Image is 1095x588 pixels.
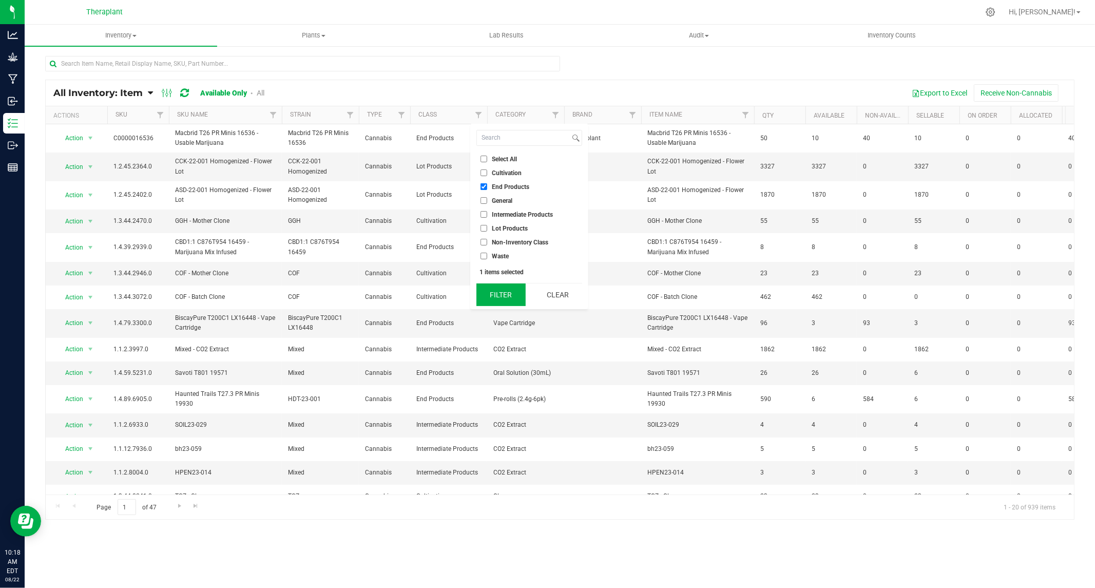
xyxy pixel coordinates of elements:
span: 0 [1017,394,1056,404]
a: Inventory [25,25,217,46]
span: select [84,342,97,356]
span: GGH [288,216,353,226]
span: Lot Products [492,225,528,232]
span: 3 [914,318,953,328]
span: HDT-23-001 [288,394,353,404]
span: 1.2.45.2402.0 [113,190,163,200]
span: Haunted Trails T27.3 PR Minis 19930 [175,389,276,409]
input: Lot Products [481,225,487,232]
span: SOIL23-029 [175,420,276,430]
span: CBD1:1 C876T954 16459 [288,237,353,257]
span: ASD-22-001 Homogenized [288,185,353,205]
span: 5 [760,444,799,454]
span: COF [288,292,353,302]
span: bh23-059 [175,444,276,454]
a: Plants [217,25,410,46]
span: C0000016536 [113,134,163,143]
span: Action [56,131,84,145]
span: Mixed [288,444,353,454]
span: 0 [1017,242,1056,252]
span: 0 [966,318,1005,328]
button: Filter [476,283,526,306]
input: Search Item Name, Retail Display Name, SKU, Part Number... [45,56,560,71]
span: Action [56,342,84,356]
span: Intermediate Products [492,212,553,218]
span: select [84,418,97,432]
span: 584 [863,394,902,404]
span: Cannabis [365,190,404,200]
button: Clear [533,283,582,306]
span: 1.1.2.6933.0 [113,420,163,430]
span: CO2 Extract [493,420,558,430]
span: select [84,131,97,145]
span: 93 [863,318,902,328]
span: Cannabis [365,444,404,454]
span: Action [56,366,84,380]
span: Mixed [288,368,353,378]
span: Non-Inventory Class [492,239,548,245]
span: CBD1:1 C876T954 16459 - Marijuana Mix Infused [647,237,748,257]
a: Filter [470,106,487,124]
a: Filter [342,106,359,124]
span: Cannabis [365,242,404,252]
span: select [84,214,97,229]
span: Cannabis [365,269,404,278]
a: Inventory Counts [795,25,988,46]
span: Inventory Counts [854,31,930,40]
span: 0 [1017,134,1056,143]
span: Cannabis [365,162,404,172]
span: Select All [492,156,517,162]
span: select [84,240,97,255]
span: Lot Products [416,162,481,172]
span: 0 [863,190,902,200]
a: Filter [547,106,564,124]
inline-svg: Inventory [8,118,18,128]
span: Cannabis [365,394,404,404]
span: Action [56,392,84,406]
span: COF - Mother Clone [175,269,276,278]
span: BiscayPure T200C1 LX16448 - Vape Cartridge [647,313,748,333]
span: 0 [863,368,902,378]
span: Mixed [288,420,353,430]
span: 55 [760,216,799,226]
span: 0 [1017,468,1056,478]
span: 5 [914,444,953,454]
span: select [84,465,97,480]
span: Action [56,240,84,255]
span: 8 [812,242,851,252]
a: Filter [393,106,410,124]
span: COF - Mother Clone [647,269,748,278]
span: select [84,188,97,202]
span: Plants [218,31,409,40]
span: bh23-059 [647,444,748,454]
span: 1.4.59.5231.0 [113,368,163,378]
span: 3327 [812,162,851,172]
input: Cultivation [481,169,487,176]
inline-svg: Manufacturing [8,74,18,84]
span: 1.1.2.3997.0 [113,345,163,354]
span: Action [56,266,84,280]
span: select [84,366,97,380]
span: 3 [812,318,851,328]
span: 6 [812,394,851,404]
span: 0 [966,242,1005,252]
span: 26 [760,368,799,378]
a: All [257,89,264,97]
span: 1862 [760,345,799,354]
span: 0 [966,468,1005,478]
span: Mixed [288,468,353,478]
span: 4 [812,420,851,430]
iframe: Resource center [10,506,41,537]
a: Allocated [1019,112,1052,119]
span: 0 [966,190,1005,200]
input: Non-Inventory Class [481,239,487,245]
span: 1862 [812,345,851,354]
a: Item Name [649,111,682,118]
span: CO2 Extract [493,444,558,454]
span: select [84,392,97,406]
span: 0 [1017,318,1056,328]
a: Class [418,111,437,118]
span: 1.3.44.8241.0 [113,491,163,501]
span: Savoti T801 19571 [647,368,748,378]
span: 0 [863,345,902,354]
